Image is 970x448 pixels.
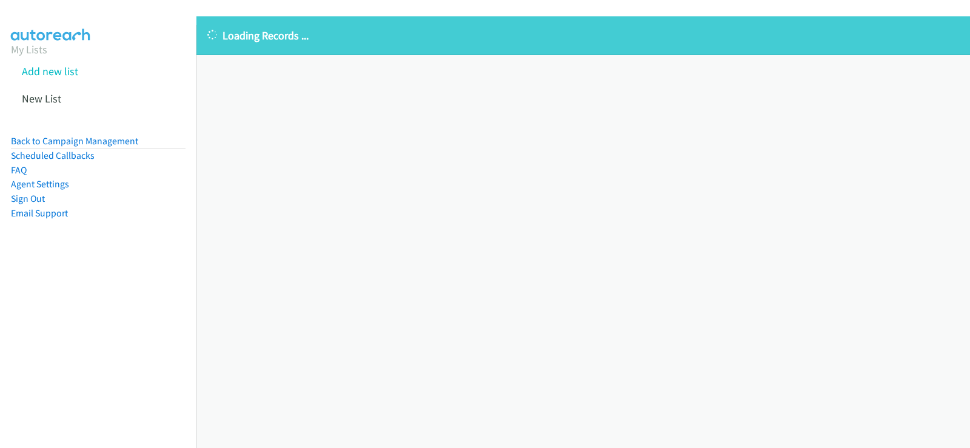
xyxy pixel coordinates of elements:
p: Loading Records ... [207,27,959,44]
a: New List [22,92,61,105]
a: My Lists [11,42,47,56]
a: FAQ [11,164,27,176]
a: Back to Campaign Management [11,135,138,147]
a: Scheduled Callbacks [11,150,95,161]
a: Add new list [22,64,78,78]
a: Email Support [11,207,68,219]
a: Sign Out [11,193,45,204]
a: Agent Settings [11,178,69,190]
